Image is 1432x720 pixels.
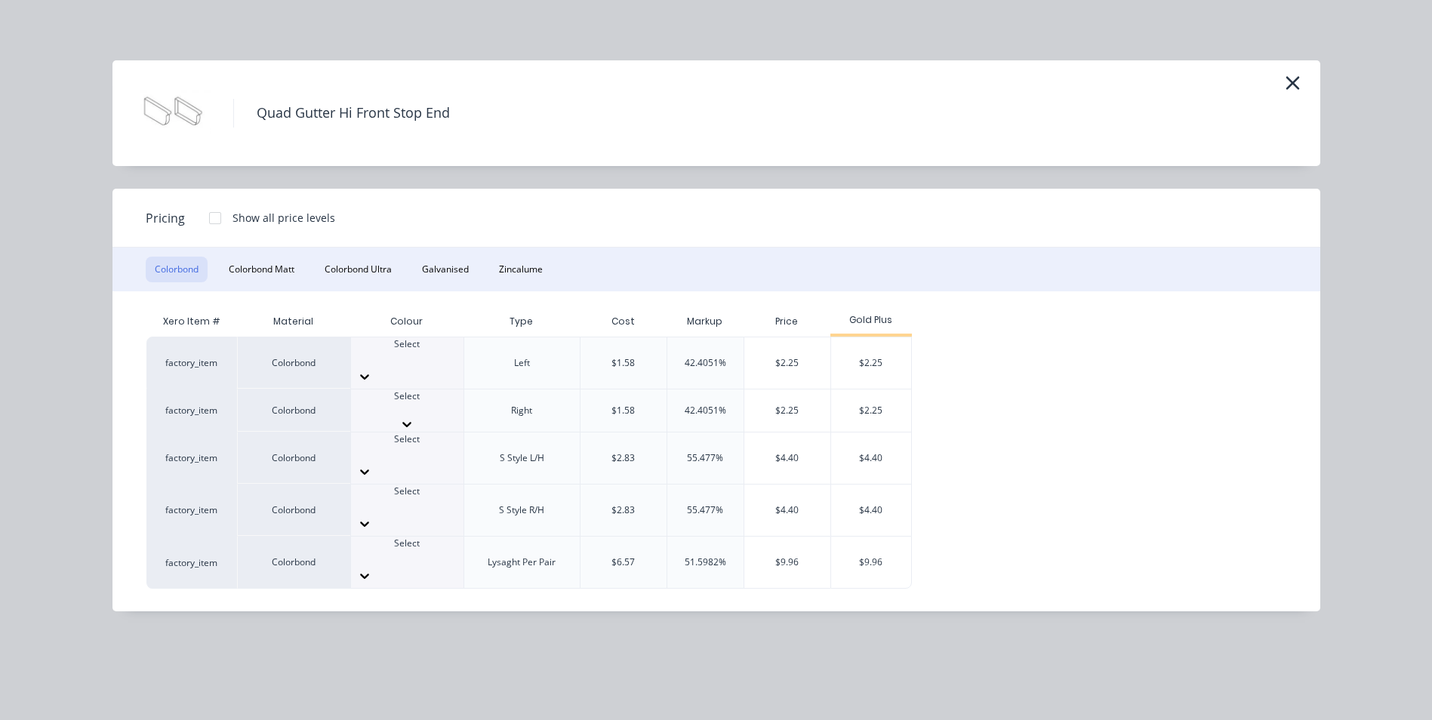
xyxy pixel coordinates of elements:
[831,432,912,484] div: $4.40
[135,75,211,151] img: Quad Gutter Hi Front Stop End
[488,555,556,569] div: Lysaght Per Pair
[744,485,830,536] div: $4.40
[146,484,237,536] div: factory_item
[233,99,473,128] h4: Quad Gutter Hi Front Stop End
[744,537,830,588] div: $9.96
[611,404,635,417] div: $1.58
[146,337,237,389] div: factory_item
[831,389,912,432] div: $2.25
[237,536,350,589] div: Colorbond
[350,306,463,337] div: Colour
[237,337,350,389] div: Colorbond
[351,337,463,351] div: Select
[744,389,830,432] div: $2.25
[744,337,830,389] div: $2.25
[500,451,544,465] div: S Style L/H
[830,313,913,327] div: Gold Plus
[490,257,552,282] button: Zincalume
[146,536,237,589] div: factory_item
[685,356,726,370] div: 42.4051%
[831,337,912,389] div: $2.25
[687,451,723,465] div: 55.477%
[351,389,463,403] div: Select
[744,432,830,484] div: $4.40
[220,257,303,282] button: Colorbond Matt
[146,257,208,282] button: Colorbond
[499,503,544,517] div: S Style R/H
[511,404,532,417] div: Right
[413,257,478,282] button: Galvanised
[351,485,463,498] div: Select
[667,306,744,337] div: Markup
[497,303,545,340] div: Type
[351,537,463,550] div: Select
[611,356,635,370] div: $1.58
[685,404,726,417] div: 42.4051%
[685,555,726,569] div: 51.5982%
[146,432,237,484] div: factory_item
[744,306,830,337] div: Price
[237,306,350,337] div: Material
[580,306,667,337] div: Cost
[316,257,401,282] button: Colorbond Ultra
[611,503,635,517] div: $2.83
[237,432,350,484] div: Colorbond
[237,484,350,536] div: Colorbond
[233,210,335,226] div: Show all price levels
[611,555,635,569] div: $6.57
[831,537,912,588] div: $9.96
[351,432,463,446] div: Select
[514,356,530,370] div: Left
[146,306,237,337] div: Xero Item #
[146,389,237,432] div: factory_item
[237,389,350,432] div: Colorbond
[611,451,635,465] div: $2.83
[831,485,912,536] div: $4.40
[687,503,723,517] div: 55.477%
[146,209,185,227] span: Pricing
